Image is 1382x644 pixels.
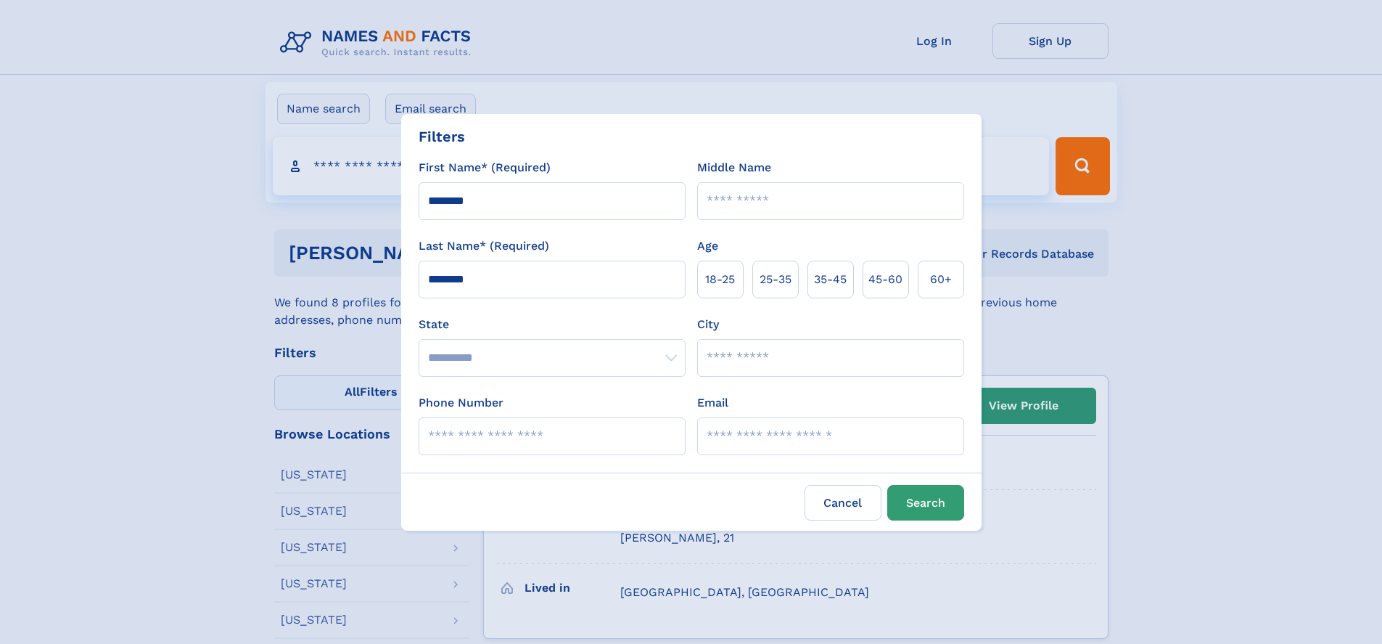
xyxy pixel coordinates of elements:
[930,271,952,288] span: 60+
[887,485,964,521] button: Search
[419,126,465,147] div: Filters
[419,394,503,412] label: Phone Number
[814,271,847,288] span: 35‑45
[760,271,791,288] span: 25‑35
[419,159,551,176] label: First Name* (Required)
[419,316,686,333] label: State
[705,271,735,288] span: 18‑25
[697,316,719,333] label: City
[868,271,902,288] span: 45‑60
[419,237,549,255] label: Last Name* (Required)
[805,485,881,521] label: Cancel
[697,394,728,412] label: Email
[697,159,771,176] label: Middle Name
[697,237,718,255] label: Age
